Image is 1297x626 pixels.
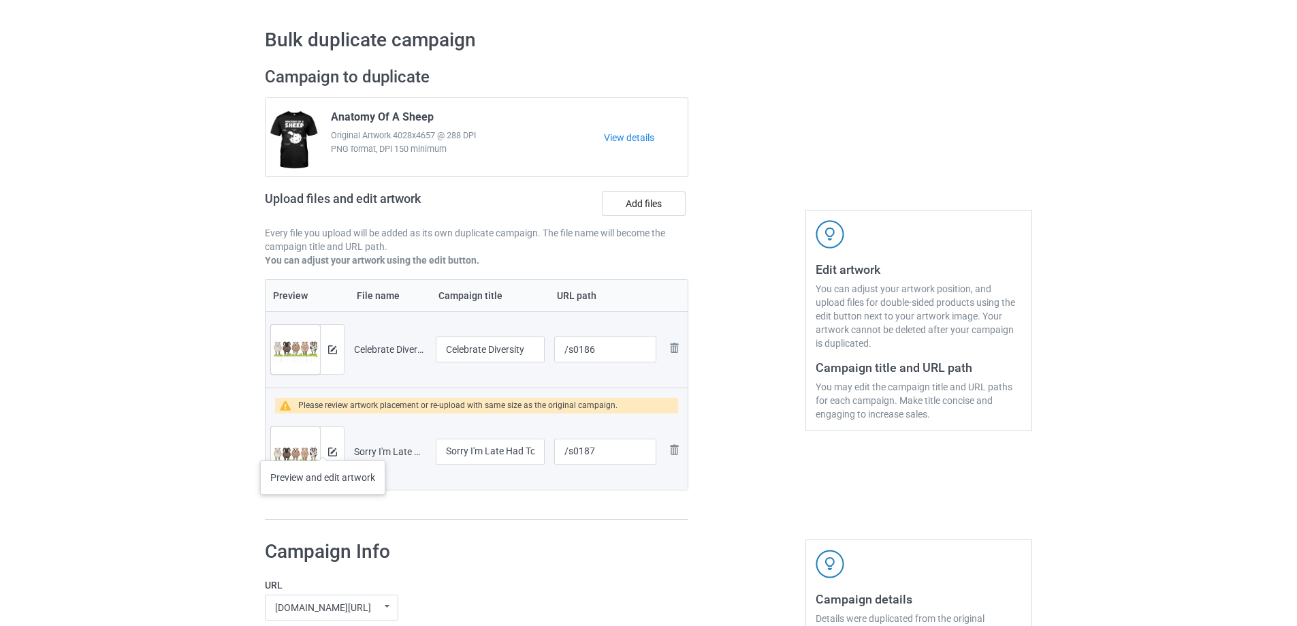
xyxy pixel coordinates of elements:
[354,343,426,356] div: Celebrate Diversity.png
[265,67,688,88] h2: Campaign to duplicate
[275,603,371,612] div: [DOMAIN_NAME][URL]
[666,441,682,458] img: svg+xml;base64,PD94bWwgdmVyc2lvbj0iMS4wIiBlbmNvZGluZz0iVVRGLTgiPz4KPHN2ZyB3aWR0aD0iMjhweCIgaGVpZ2...
[602,191,686,216] label: Add files
[265,28,1032,52] h1: Bulk duplicate campaign
[331,129,604,142] span: Original Artwork 4028x4657 @ 288 DPI
[331,110,434,129] span: Anatomy Of A Sheep
[816,380,1022,421] div: You may edit the campaign title and URL paths for each campaign. Make title concise and engaging ...
[271,325,320,384] img: original.png
[265,255,479,266] b: You can adjust your artwork using the edit button.
[328,345,337,354] img: svg+xml;base64,PD94bWwgdmVyc2lvbj0iMS4wIiBlbmNvZGluZz0iVVRGLTgiPz4KPHN2ZyB3aWR0aD0iMTRweCIgaGVpZ2...
[331,142,604,156] span: PNG format, DPI 150 minimum
[604,131,688,144] a: View details
[298,398,618,413] div: Please review artwork placement or re-upload with same size as the original campaign.
[328,448,337,456] img: svg+xml;base64,PD94bWwgdmVyc2lvbj0iMS4wIiBlbmNvZGluZz0iVVRGLTgiPz4KPHN2ZyB3aWR0aD0iMTRweCIgaGVpZ2...
[816,591,1022,607] h3: Campaign details
[816,262,1022,277] h3: Edit artwork
[265,578,669,592] label: URL
[666,340,682,356] img: svg+xml;base64,PD94bWwgdmVyc2lvbj0iMS4wIiBlbmNvZGluZz0iVVRGLTgiPz4KPHN2ZyB3aWR0aD0iMjhweCIgaGVpZ2...
[260,460,385,495] div: Preview and edit artwork
[280,401,298,411] img: warning
[549,280,661,311] th: URL path
[349,280,431,311] th: File name
[816,282,1022,350] div: You can adjust your artwork position, and upload files for double-sided products using the edit b...
[816,550,844,578] img: svg+xml;base64,PD94bWwgdmVyc2lvbj0iMS4wIiBlbmNvZGluZz0iVVRGLTgiPz4KPHN2ZyB3aWR0aD0iNDJweCIgaGVpZ2...
[354,445,426,458] div: Sorry I'm Late Had To Check The Sheep.png
[431,280,549,311] th: Campaign title
[266,280,349,311] th: Preview
[265,539,669,564] h1: Campaign Info
[265,191,519,217] h2: Upload files and edit artwork
[271,427,320,486] img: original.png
[265,226,688,253] p: Every file you upload will be added as its own duplicate campaign. The file name will become the ...
[816,360,1022,375] h3: Campaign title and URL path
[816,220,844,249] img: svg+xml;base64,PD94bWwgdmVyc2lvbj0iMS4wIiBlbmNvZGluZz0iVVRGLTgiPz4KPHN2ZyB3aWR0aD0iNDJweCIgaGVpZ2...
